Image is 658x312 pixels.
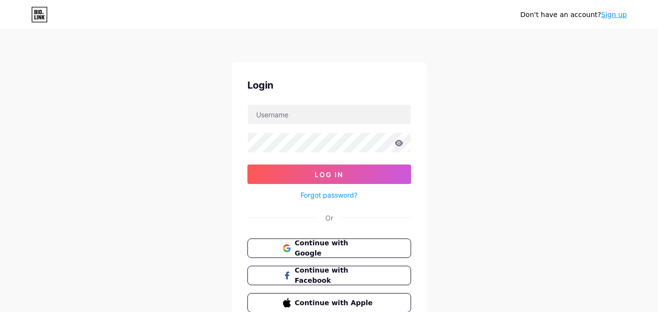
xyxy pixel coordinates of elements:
[248,105,411,124] input: Username
[247,266,411,285] button: Continue with Facebook
[601,11,627,18] a: Sign up
[315,170,343,179] span: Log In
[247,78,411,92] div: Login
[295,265,375,286] span: Continue with Facebook
[325,213,333,223] div: Or
[295,298,375,308] span: Continue with Apple
[247,165,411,184] button: Log In
[247,239,411,258] button: Continue with Google
[295,238,375,258] span: Continue with Google
[520,10,627,20] div: Don't have an account?
[301,190,357,200] a: Forgot password?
